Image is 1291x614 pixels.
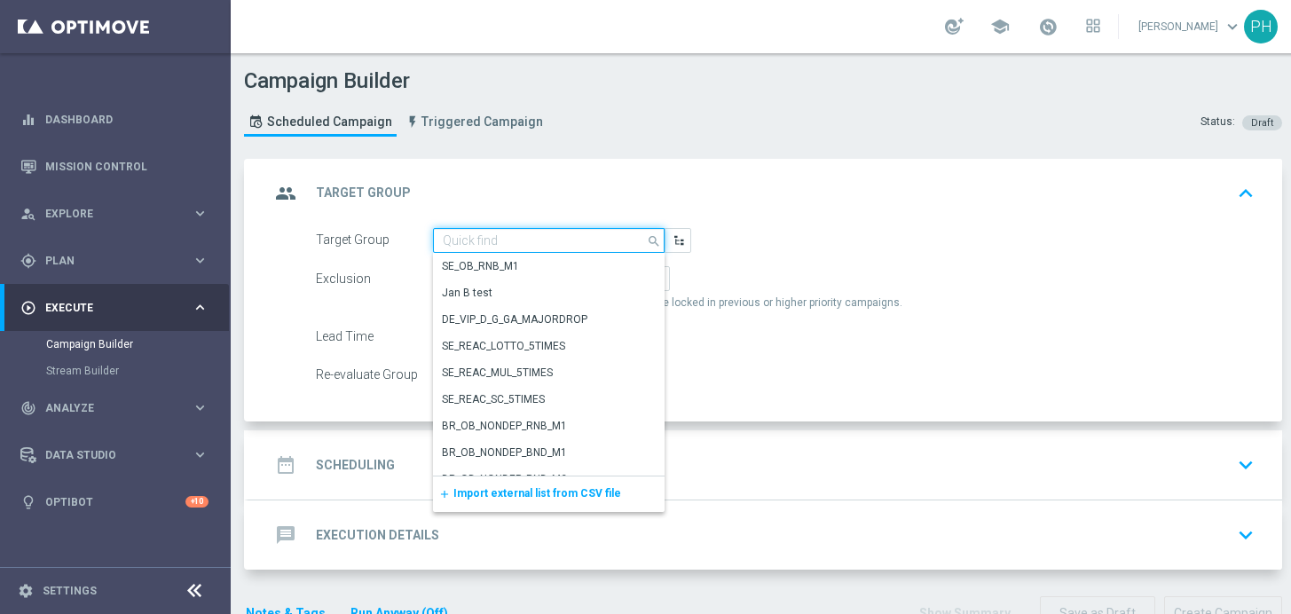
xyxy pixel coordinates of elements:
div: SE_OB_RNB_M1 [442,258,519,274]
div: Lead Time [316,324,433,349]
h1: Campaign Builder [244,68,552,94]
div: +10 [185,496,209,508]
span: Data Studio [45,450,192,460]
i: equalizer [20,112,36,128]
div: Stream Builder [46,358,229,384]
button: keyboard_arrow_down [1231,518,1261,552]
div: Press SPACE to select this row. [433,387,649,413]
i: keyboard_arrow_right [192,399,209,416]
div: Execute [20,300,192,316]
i: keyboard_arrow_up [1232,180,1259,207]
div: Jan B test [442,285,492,301]
div: Exclusion [316,266,433,291]
div: Plan [20,253,192,269]
button: keyboard_arrow_down [1231,448,1261,482]
i: person_search [20,206,36,222]
h2: Scheduling [316,457,395,474]
div: SE_REAC_MUL_5TIMES [442,365,553,381]
span: Analyze [45,403,192,413]
div: Press SPACE to select this row. [433,334,649,360]
div: message Execution Details keyboard_arrow_down [270,518,1261,552]
div: Explore [20,206,192,222]
button: gps_fixed Plan keyboard_arrow_right [20,254,209,268]
h2: Execution Details [316,527,439,544]
span: Plan [45,256,192,266]
a: Campaign Builder [46,337,185,351]
i: group [270,177,302,209]
a: Stream Builder [46,364,185,378]
div: Press SPACE to select this row. [433,280,649,307]
span: keyboard_arrow_down [1223,17,1242,36]
a: Triggered Campaign [401,107,547,137]
a: Mission Control [45,143,209,190]
div: Press SPACE to select this row. [433,440,649,467]
button: play_circle_outline Execute keyboard_arrow_right [20,301,209,315]
span: Draft [1251,117,1273,129]
i: track_changes [20,400,36,416]
button: equalizer Dashboard [20,113,209,127]
h2: Target Group [316,185,411,201]
i: keyboard_arrow_right [192,446,209,463]
div: Target Group [316,228,433,253]
div: group Target Group keyboard_arrow_up [270,177,1261,210]
i: keyboard_arrow_down [1232,452,1259,478]
button: track_changes Analyze keyboard_arrow_right [20,401,209,415]
input: Quick find [433,228,665,253]
i: add [434,488,451,500]
i: keyboard_arrow_right [192,205,209,222]
i: message [270,519,302,551]
div: SE_REAC_SC_5TIMES [442,391,545,407]
i: settings [18,583,34,599]
button: person_search Explore keyboard_arrow_right [20,207,209,221]
div: Press SPACE to select this row. [433,476,665,512]
div: Analyze [20,400,192,416]
i: search [647,230,663,249]
div: Press SPACE to select this row. [433,413,649,440]
span: Import external list from CSV file [453,487,621,500]
i: lightbulb [20,494,36,510]
span: Execute [45,303,192,313]
div: Press SPACE to select this row. [433,360,649,387]
div: BR_OB_NONDEP_RNB_M1 [442,418,567,434]
div: Press SPACE to select this row. [433,307,649,334]
span: Triggered Campaign [421,114,543,130]
div: Press SPACE to select this row. [433,467,649,493]
div: Dashboard [20,96,209,143]
i: play_circle_outline [20,300,36,316]
span: school [990,17,1010,36]
span: Explore [45,209,192,219]
button: lightbulb Optibot +10 [20,495,209,509]
button: Mission Control [20,160,209,174]
div: PH [1244,10,1278,43]
div: Status: [1200,114,1235,130]
a: Settings [43,586,97,596]
div: Mission Control [20,143,209,190]
i: keyboard_arrow_right [192,299,209,316]
div: Campaign Builder [46,331,229,358]
a: Optibot [45,478,185,525]
button: keyboard_arrow_up [1231,177,1261,210]
colored-tag: Draft [1242,114,1282,129]
div: BR_OB_NONDEP_BND_M1 [442,445,567,460]
div: BR_OB_NONDEP_RNB_M2 [442,471,567,487]
div: Re-evaluate Group [316,362,433,387]
button: add Import external list from CSV file [433,476,460,512]
div: Press SPACE to select this row. [433,254,649,280]
div: SE_REAC_LOTTO_5TIMES [442,338,565,354]
div: DE_VIP_D_G_GA_MAJORDROP [442,311,587,327]
a: [PERSON_NAME]keyboard_arrow_down [1137,13,1244,40]
i: keyboard_arrow_right [192,252,209,269]
div: Optibot [20,478,209,525]
span: Scheduled Campaign [267,114,392,130]
button: Data Studio keyboard_arrow_right [20,448,209,462]
a: Scheduled Campaign [244,107,397,137]
div: Data Studio [20,447,192,463]
div: date_range Scheduling keyboard_arrow_down [270,448,1261,482]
